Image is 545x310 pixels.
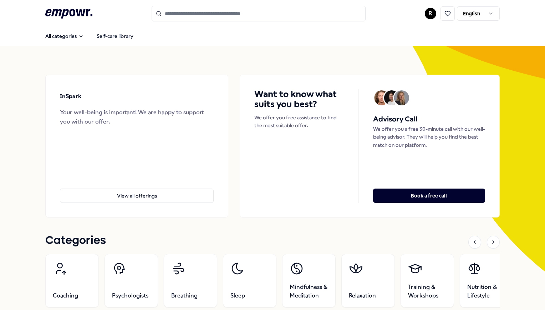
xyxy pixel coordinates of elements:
span: Breathing [171,291,198,300]
span: Sleep [230,291,245,300]
p: We offer you free assistance to find the most suitable offer. [254,114,344,130]
span: Nutrition & Lifestyle [467,283,506,300]
a: Breathing [164,254,217,307]
a: Training & Workshops [401,254,454,307]
a: Psychologists [105,254,158,307]
div: Your well-being is important! We are happy to support you with our offer. [60,108,214,126]
a: Sleep [223,254,276,307]
img: Avatar [374,90,389,105]
h1: Categories [45,232,106,250]
a: Self-care library [91,29,139,43]
img: Avatar [384,90,399,105]
span: Psychologists [112,291,148,300]
nav: Main [40,29,139,43]
span: Coaching [53,291,78,300]
a: View all offerings [60,177,214,203]
span: Training & Workshops [408,283,447,300]
a: Relaxation [341,254,395,307]
span: Mindfulness & Meditation [290,283,328,300]
button: R [425,8,436,19]
a: Coaching [45,254,99,307]
button: View all offerings [60,189,214,203]
img: Avatar [394,90,409,105]
h4: Want to know what suits you best? [254,89,344,109]
a: Nutrition & Lifestyle [460,254,513,307]
a: Mindfulness & Meditation [282,254,336,307]
input: Search for products, categories or subcategories [152,6,366,21]
p: We offer you a free 30-minute call with our well-being advisor. They will help you find the best ... [373,125,485,149]
h5: Advisory Call [373,114,485,125]
span: Relaxation [349,291,376,300]
p: InSpark [60,92,81,101]
button: All categories [40,29,90,43]
button: Book a free call [373,189,485,203]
